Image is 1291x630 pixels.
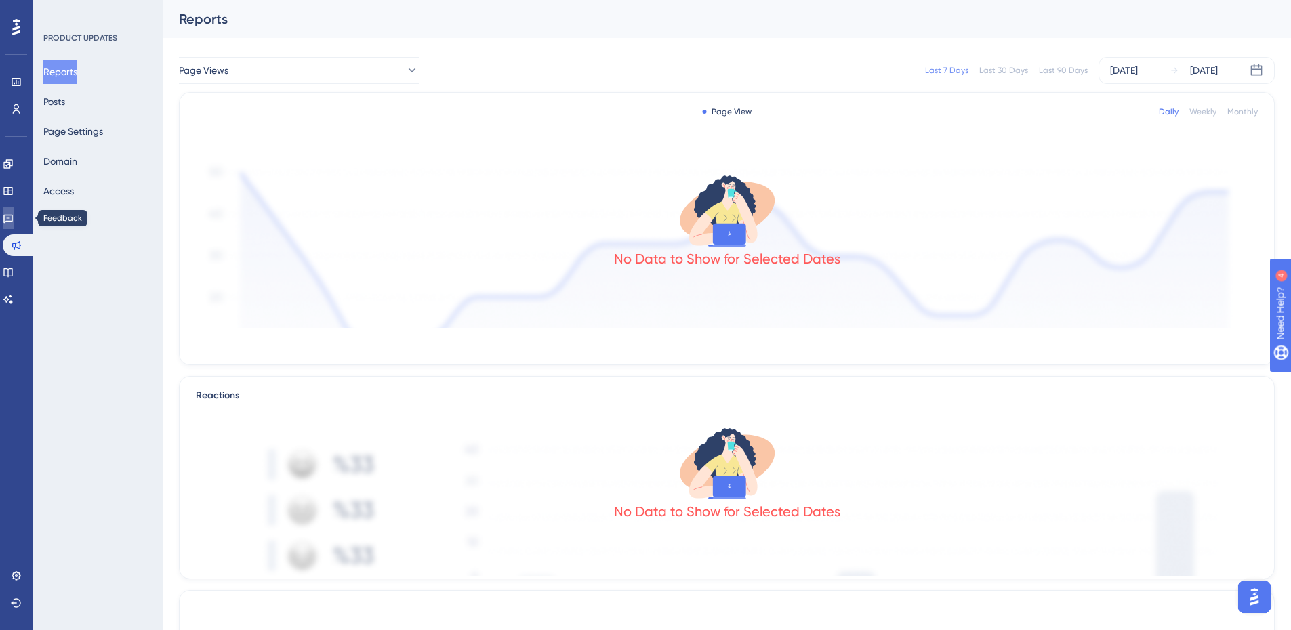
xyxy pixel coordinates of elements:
iframe: UserGuiding AI Assistant Launcher [1234,576,1275,617]
span: Page Views [179,62,228,79]
div: Page View [702,106,752,117]
div: Daily [1159,106,1179,117]
div: No Data to Show for Selected Dates [614,249,840,268]
button: Access [43,179,74,203]
div: Weekly [1189,106,1216,117]
button: Reports [43,60,77,84]
div: [DATE] [1110,62,1138,79]
div: Last 90 Days [1039,65,1088,76]
div: No Data to Show for Selected Dates [614,502,840,521]
div: Last 7 Days [925,65,968,76]
div: Last 30 Days [979,65,1028,76]
button: Domain [43,149,77,173]
div: Monthly [1227,106,1258,117]
button: Page Views [179,57,419,84]
div: Reports [179,9,1241,28]
span: Need Help? [32,3,85,20]
button: Posts [43,89,65,114]
button: Page Settings [43,119,103,144]
div: PRODUCT UPDATES [43,33,117,43]
div: [DATE] [1190,62,1218,79]
div: 4 [94,7,98,18]
div: Reactions [196,387,1258,404]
